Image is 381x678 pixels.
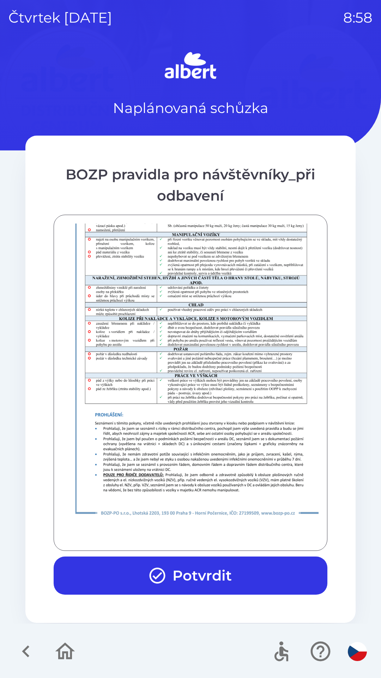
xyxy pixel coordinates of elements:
[8,7,112,28] p: čtvrtek [DATE]
[54,164,327,206] div: BOZP pravidla pro návštěvníky_při odbavení
[54,557,327,595] button: Potvrdit
[113,97,268,119] p: Naplánovaná schůzka
[25,49,356,83] img: Logo
[348,642,367,661] img: cs flag
[343,7,373,28] p: 8:58
[62,135,336,522] img: t5iKY4Cocv4gECBCogIEgBgIECBAgQIAAAQIEDAQNECBAgAABAgQIECCwAh4EVRAgQIAAAQIECBAg4EHQAAECBAgQIECAAAEC...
